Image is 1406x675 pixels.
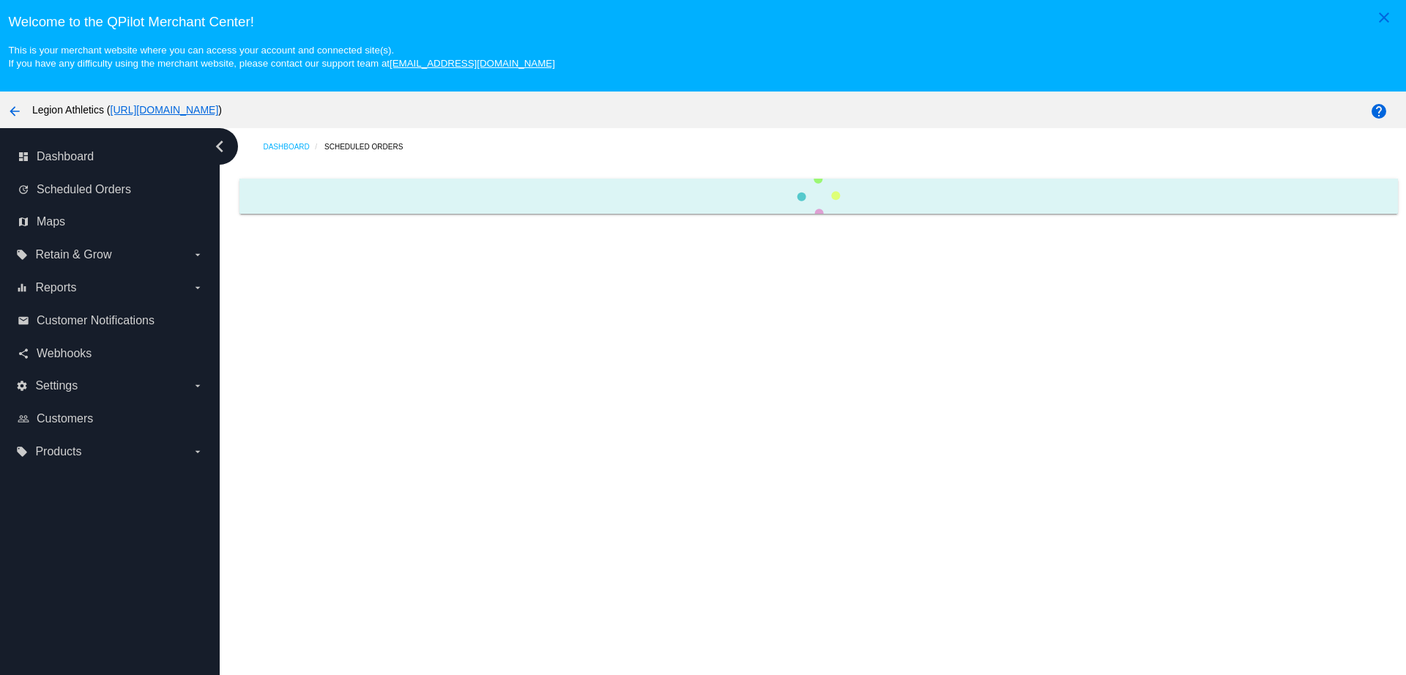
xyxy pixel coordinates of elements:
[6,102,23,120] mat-icon: arrow_back
[37,412,93,425] span: Customers
[192,446,204,458] i: arrow_drop_down
[8,14,1397,30] h3: Welcome to the QPilot Merchant Center!
[1375,9,1393,26] mat-icon: close
[16,380,28,392] i: settings
[18,151,29,163] i: dashboard
[111,104,219,116] a: [URL][DOMAIN_NAME]
[35,445,81,458] span: Products
[1370,102,1388,120] mat-icon: help
[390,58,555,69] a: [EMAIL_ADDRESS][DOMAIN_NAME]
[16,446,28,458] i: local_offer
[16,249,28,261] i: local_offer
[192,249,204,261] i: arrow_drop_down
[37,215,65,228] span: Maps
[192,380,204,392] i: arrow_drop_down
[18,315,29,327] i: email
[32,104,222,116] span: Legion Athletics ( )
[18,407,204,430] a: people_outline Customers
[18,184,29,195] i: update
[37,347,92,360] span: Webhooks
[18,413,29,425] i: people_outline
[37,150,94,163] span: Dashboard
[18,145,204,168] a: dashboard Dashboard
[37,314,155,327] span: Customer Notifications
[18,178,204,201] a: update Scheduled Orders
[263,135,324,158] a: Dashboard
[18,348,29,359] i: share
[192,282,204,294] i: arrow_drop_down
[37,183,131,196] span: Scheduled Orders
[35,379,78,392] span: Settings
[18,309,204,332] a: email Customer Notifications
[35,281,76,294] span: Reports
[16,282,28,294] i: equalizer
[18,216,29,228] i: map
[208,135,231,158] i: chevron_left
[8,45,554,69] small: This is your merchant website where you can access your account and connected site(s). If you hav...
[18,342,204,365] a: share Webhooks
[35,248,111,261] span: Retain & Grow
[18,210,204,234] a: map Maps
[324,135,416,158] a: Scheduled Orders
